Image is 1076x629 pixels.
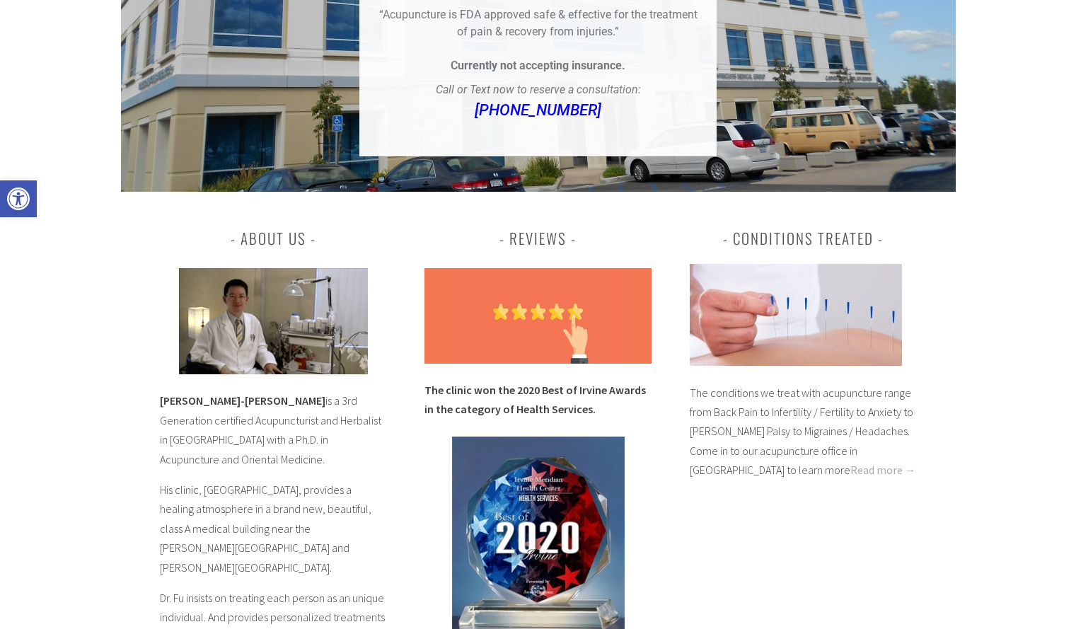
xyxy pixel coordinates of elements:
[160,393,325,408] b: [PERSON_NAME]-[PERSON_NAME]
[436,83,641,96] em: Call or Text now to reserve a consultation:
[850,463,916,477] a: Read more →
[690,264,902,366] img: Irvine-Acupuncture-Conditions-Treated
[424,226,652,251] h3: Reviews
[451,59,625,72] strong: Currently not accepting insurance.
[690,383,917,480] p: The conditions we treat with acupuncture range from Back Pain to Infertility / Fertility to Anxie...
[690,226,917,251] h3: Conditions Treated
[179,268,368,374] img: best acupuncturist irvine
[160,391,387,469] p: is a 3rd Generation certified Acupuncturist and Herbalist in [GEOGRAPHIC_DATA] with a Ph.D. in Ac...
[475,101,601,119] a: [PHONE_NUMBER]
[376,6,700,40] p: “Acupuncture is FDA approved safe & effective for the treatment of pain & recovery from injuries.”
[160,226,387,251] h3: About Us
[160,480,387,577] p: His clinic, [GEOGRAPHIC_DATA], provides a healing atmosphere in a brand new, beautiful, class A m...
[424,383,646,416] strong: The clinic won the 2020 Best of Irvine Awards in the category of Health Services.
